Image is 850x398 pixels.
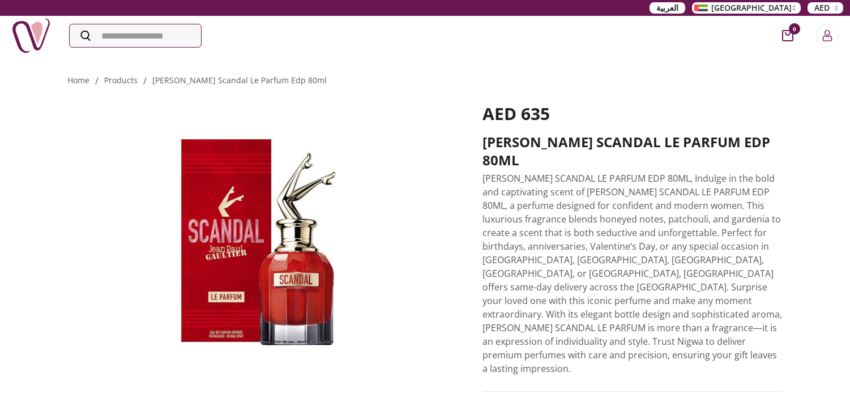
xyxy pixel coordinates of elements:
span: AED [814,2,830,14]
span: 0 [789,23,800,35]
li: / [143,74,147,88]
a: products [104,75,138,85]
h2: [PERSON_NAME] SCANDAL LE PARFUM EDP 80ML [482,133,783,169]
button: cart-button [782,30,793,41]
li: / [95,74,99,88]
img: Arabic_dztd3n.png [694,5,708,11]
img: Nigwa-uae-gifts [11,16,51,55]
button: Login [816,24,839,47]
input: Search [70,24,201,47]
button: AED [808,2,843,14]
span: [GEOGRAPHIC_DATA] [711,2,792,14]
button: [GEOGRAPHIC_DATA] [692,2,801,14]
a: Home [67,75,89,85]
a: [PERSON_NAME] scandal le parfum edp 80ml [152,75,327,85]
span: AED 635 [482,102,550,125]
span: العربية [656,2,678,14]
p: [PERSON_NAME] SCANDAL LE PARFUM EDP 80ML, Indulge in the bold and captivating scent of [PERSON_NA... [482,172,783,375]
img: JEAN PAUL GAULTIER SCANDAL LE PARFUM EDP 80ML JEAN PAUL GAULTIER SCANDAL LE PARFUM EDP 80ML Perfu... [67,104,451,381]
